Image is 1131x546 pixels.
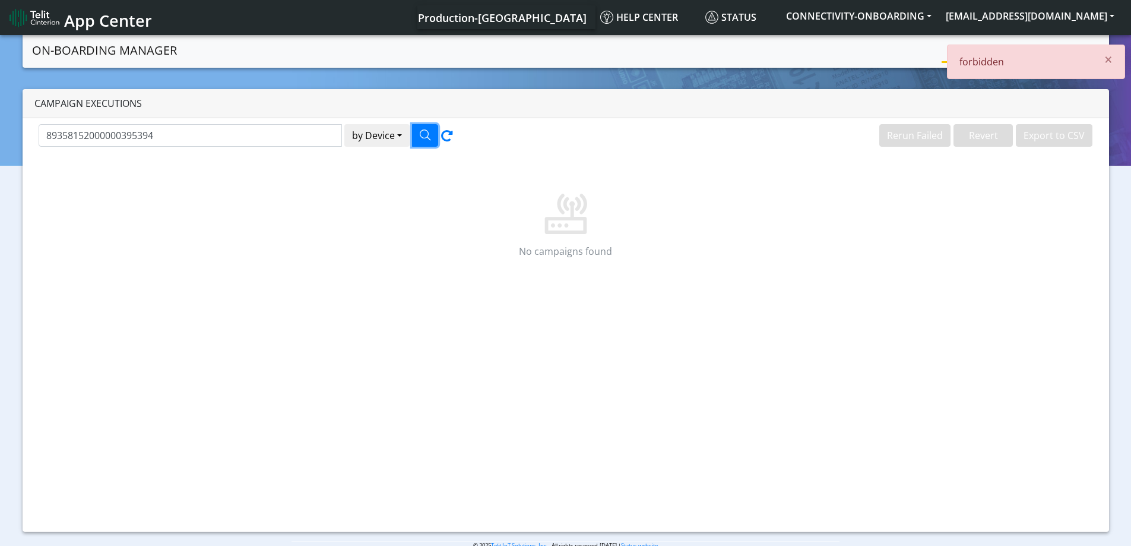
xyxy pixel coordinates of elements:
a: Help center [595,5,701,29]
img: logo-telit-cinterion-gw-new.png [9,8,59,27]
span: Status [705,11,756,24]
a: Campaigns [942,37,1005,61]
span: App Center [64,10,152,31]
span: × [1104,49,1113,69]
button: [EMAIL_ADDRESS][DOMAIN_NAME] [939,5,1122,27]
button: Close [1092,45,1124,74]
p: forbidden [959,55,1086,69]
p: No campaigns found [55,244,1076,258]
button: Rerun Failed [879,124,951,147]
a: On-Boarding Manager [32,39,177,62]
img: No more campaigns found [528,159,604,235]
div: Campaign Executions [23,89,1109,118]
a: Your current platform instance [417,5,586,29]
button: CONNECTIVITY-ONBOARDING [779,5,939,27]
input: Search Campaigns [39,124,342,147]
a: App Center [9,5,150,30]
a: Status [701,5,779,29]
span: Help center [600,11,678,24]
span: Production-[GEOGRAPHIC_DATA] [418,11,587,25]
a: Create campaign [1005,37,1100,61]
button: by Device [344,124,410,147]
button: Export to CSV [1016,124,1092,147]
button: Revert [953,124,1013,147]
img: knowledge.svg [600,11,613,24]
img: status.svg [705,11,718,24]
